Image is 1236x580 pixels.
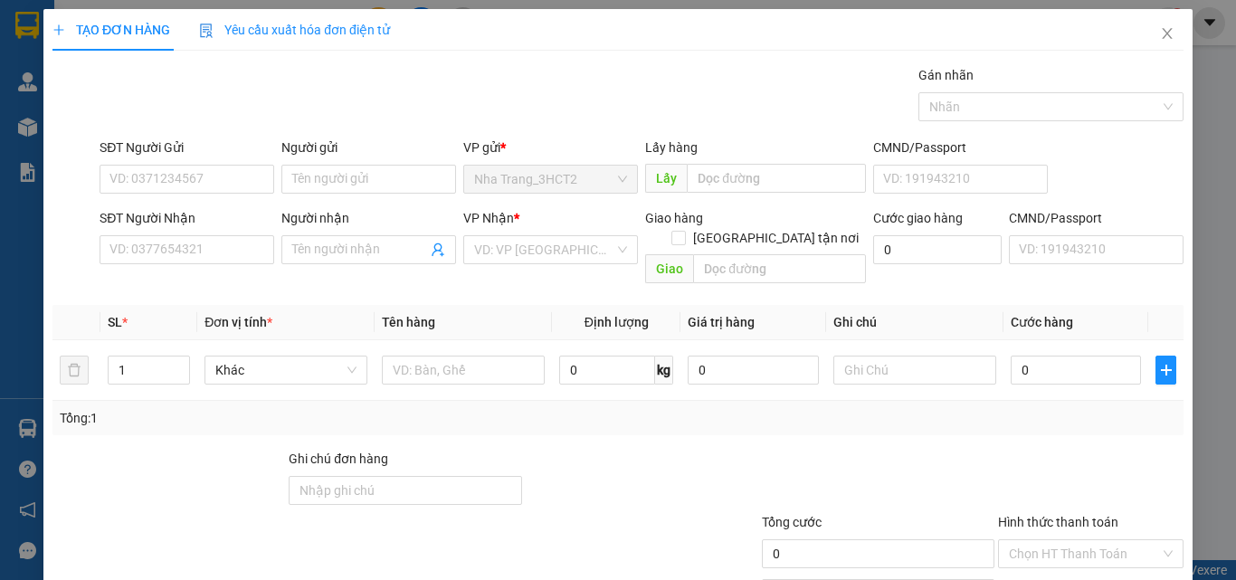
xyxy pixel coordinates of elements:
input: Dọc đường [693,254,865,283]
span: Lấy hàng [645,140,698,155]
span: TẠO ĐƠN HÀNG [52,23,170,37]
button: plus [1155,356,1176,385]
div: CMND/Passport [872,138,1047,157]
div: VP gửi [463,138,638,157]
b: [DOMAIN_NAME] [152,69,249,83]
span: Yêu cầu xuất hóa đơn điện tử [199,23,390,37]
span: plus [1156,363,1175,377]
span: Nha Trang_3HCT2 [474,166,627,193]
span: plus [52,24,65,36]
input: Cước giao hàng [872,235,1002,264]
input: Dọc đường [687,164,865,193]
span: Định lượng [584,315,648,329]
th: Ghi chú [826,305,1003,340]
button: delete [60,356,89,385]
span: Giao [645,254,693,283]
div: Người gửi [281,138,456,157]
span: [GEOGRAPHIC_DATA] tận nơi [685,228,865,248]
span: user-add [431,242,445,257]
span: Đơn vị tính [204,315,272,329]
b: Phương Nam Express [23,117,100,233]
img: logo.jpg [196,23,240,66]
span: close [1160,26,1174,41]
img: icon [199,24,214,38]
label: Cước giao hàng [872,211,962,225]
span: Giao hàng [645,211,703,225]
span: Tên hàng [382,315,435,329]
span: Giá trị hàng [688,315,755,329]
div: SĐT Người Nhận [100,208,274,228]
button: Close [1142,9,1193,60]
div: CMND/Passport [1009,208,1184,228]
b: Gửi khách hàng [111,26,179,111]
input: VD: Bàn, Ghế [382,356,545,385]
div: SĐT Người Gửi [100,138,274,157]
span: kg [655,356,673,385]
li: (c) 2017 [152,86,249,109]
span: Lấy [645,164,687,193]
span: SL [108,315,122,329]
div: Tổng: 1 [60,408,479,428]
label: Hình thức thanh toán [998,515,1118,529]
label: Gán nhãn [918,68,974,82]
span: Tổng cước [762,515,822,529]
span: Cước hàng [1011,315,1073,329]
span: Khác [215,357,357,384]
input: Ghi Chú [833,356,996,385]
span: VP Nhận [463,211,514,225]
input: 0 [688,356,818,385]
div: Người nhận [281,208,456,228]
input: Ghi chú đơn hàng [289,476,521,505]
label: Ghi chú đơn hàng [289,452,388,466]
